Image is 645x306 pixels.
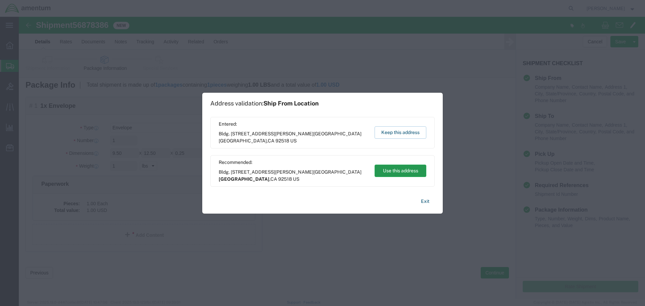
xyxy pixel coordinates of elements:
[270,176,277,182] span: CA
[278,176,292,182] span: 92518
[416,195,435,207] button: Exit
[219,130,368,144] span: Bldg. [STREET_ADDRESS][PERSON_NAME][GEOGRAPHIC_DATA] ,
[263,100,319,107] span: Ship From Location
[219,169,368,183] span: Bldg. [STREET_ADDRESS][PERSON_NAME][GEOGRAPHIC_DATA] ,
[219,138,267,143] span: [GEOGRAPHIC_DATA]
[219,159,368,166] span: Recommended:
[375,165,426,177] button: Use this address
[219,121,368,128] span: Entered:
[290,138,297,143] span: US
[275,138,289,143] span: 92518
[293,176,299,182] span: US
[210,100,319,107] h1: Address validation:
[375,126,426,139] button: Keep this address
[219,176,269,182] span: [GEOGRAPHIC_DATA]
[268,138,274,143] span: CA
